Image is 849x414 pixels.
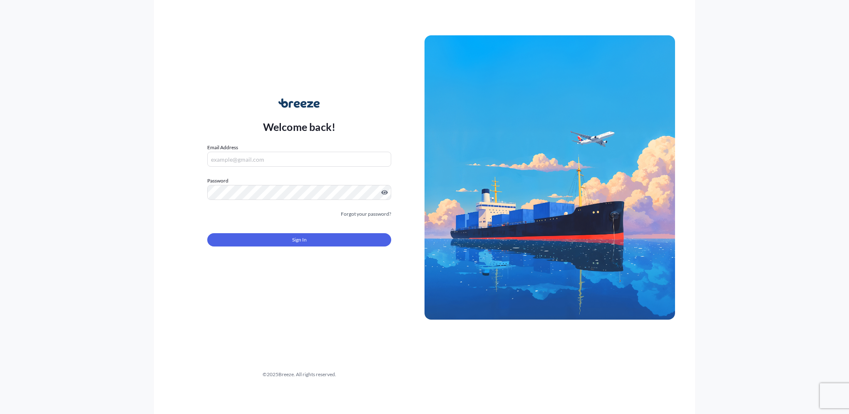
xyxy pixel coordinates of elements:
[207,233,391,246] button: Sign In
[174,370,424,379] div: © 2025 Breeze. All rights reserved.
[292,236,307,244] span: Sign In
[263,120,336,133] p: Welcome back!
[341,210,391,218] a: Forgot your password?
[207,177,391,185] label: Password
[207,152,391,167] input: example@gmail.com
[207,143,238,152] label: Email Address
[381,189,388,196] button: Show password
[424,35,675,320] img: Ship illustration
